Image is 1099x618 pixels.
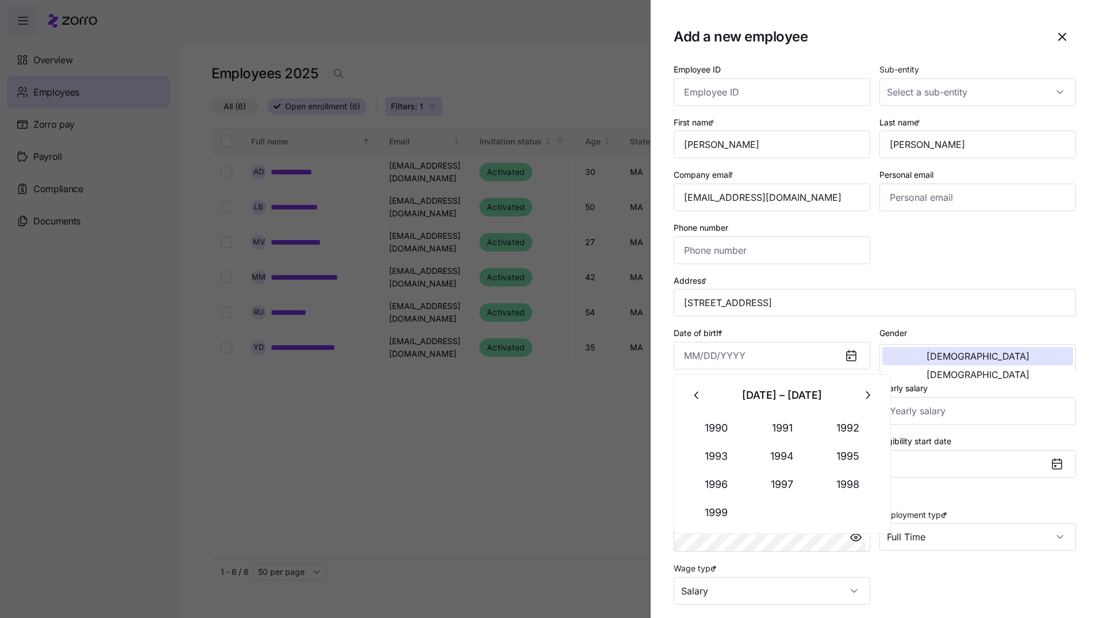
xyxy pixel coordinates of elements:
[674,222,728,234] label: Phone number
[684,414,750,442] button: 1990
[674,63,721,76] label: Employee ID
[674,342,870,369] input: MM/DD/YYYY
[816,414,881,442] button: 1992
[674,78,870,106] input: Employee ID
[879,116,923,129] label: Last name
[684,442,750,470] button: 1993
[879,63,919,76] label: Sub-entity
[674,184,870,211] input: Company email
[674,116,717,129] label: First name
[879,184,1076,211] input: Personal email
[674,274,709,287] label: Address
[816,442,881,470] button: 1995
[927,370,1029,379] span: [DEMOGRAPHIC_DATA]
[750,471,815,498] button: 1997
[684,499,750,527] button: 1999
[879,78,1076,106] input: Select a sub-entity
[879,523,1076,551] input: Select employment type
[674,236,870,264] input: Phone number
[684,471,750,498] button: 1996
[711,382,854,409] div: [DATE] – [DATE]
[674,28,1039,45] h1: Add a new employee
[879,169,933,181] label: Personal email
[674,562,719,575] label: Wage type
[674,289,1076,316] input: Address
[927,352,1029,361] span: [DEMOGRAPHIC_DATA]
[879,382,928,395] label: Yearly salary
[879,397,1076,425] input: Yearly salary
[674,327,725,339] label: Date of birth
[750,442,815,470] button: 1994
[879,327,907,339] label: Gender
[879,131,1076,158] input: Last name
[816,471,881,498] button: 1998
[674,169,736,181] label: Company email
[879,435,951,448] label: Eligibility start date
[750,414,815,442] button: 1991
[879,509,950,521] label: Employment type
[674,577,870,605] input: Select wage type
[674,131,870,158] input: First name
